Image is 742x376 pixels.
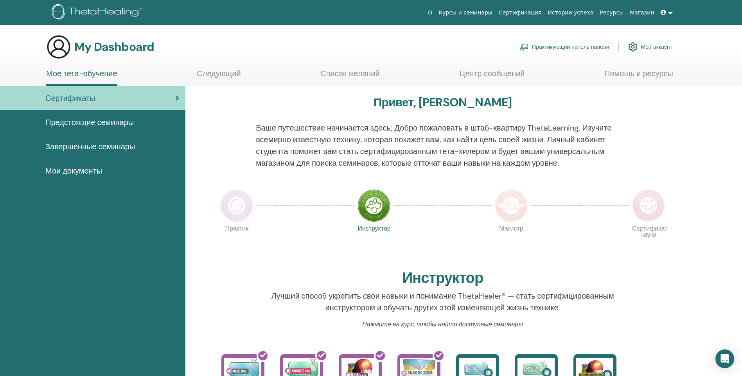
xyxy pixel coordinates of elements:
[358,189,390,222] img: Instructor
[627,5,657,20] a: Магазин
[220,226,253,258] p: Практик
[425,5,435,20] a: О
[519,38,609,56] a: Практикующий панель панели
[220,189,253,222] img: Practitioner
[632,189,665,222] img: Certificate of Science
[459,69,525,84] a: Центр сообщений
[256,290,629,313] p: Лучший способ укрепить свои навыки и понимание ThetaHealer® — стать сертифицированным инструкторо...
[435,5,496,20] a: Курсы и семинары
[256,320,629,329] p: Нажмите на курс, чтобы найти доступные семинары
[628,38,672,56] a: Мой аккаунт
[496,5,545,20] a: Сертификация
[256,122,629,169] p: Ваше путешествие начинается здесь; Добро пожаловать в штаб-квартиру ThetaLearning. Изучите всемир...
[45,92,95,104] span: Сертификаты
[52,4,145,21] img: logo.png
[358,226,390,258] p: Инструктор
[46,34,71,59] img: generic-user-icon.jpg
[495,226,528,258] p: Магистр
[320,69,380,84] a: Список желаний
[628,40,638,54] img: cog.svg
[197,69,241,84] a: Следующий
[715,349,734,368] div: Open Intercom Messenger
[604,69,673,84] a: Помощь и ресурсы
[74,40,154,54] h3: My Dashboard
[46,69,117,86] a: Мое тета-обучение
[597,5,627,20] a: Ресурсы
[374,95,512,109] h3: Привет, [PERSON_NAME]
[45,165,102,177] span: Мои документы
[632,226,665,258] p: Сертификат науки
[495,189,528,222] img: Master
[519,43,529,50] img: chalkboard-teacher.svg
[402,269,483,287] h2: Инструктор
[45,141,135,152] span: Завершенные семинары
[45,116,134,128] span: Предстоящие семинары
[545,5,597,20] a: Истории успеха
